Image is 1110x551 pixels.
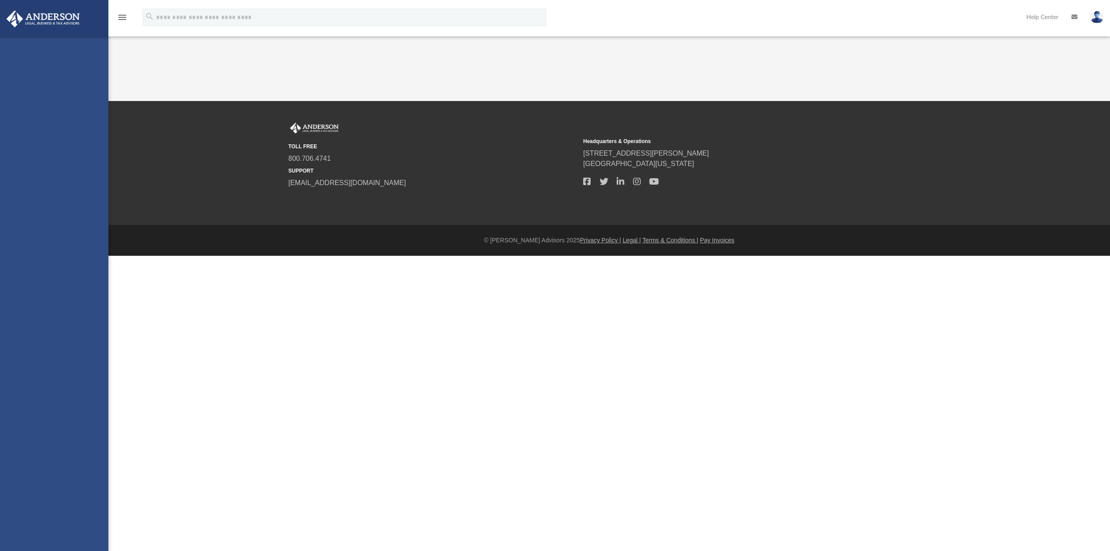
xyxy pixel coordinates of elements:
[580,237,621,244] a: Privacy Policy |
[117,16,127,23] a: menu
[583,160,694,167] a: [GEOGRAPHIC_DATA][US_STATE]
[643,237,699,244] a: Terms & Conditions |
[583,137,872,145] small: Headquarters & Operations
[288,155,331,162] a: 800.706.4741
[700,237,734,244] a: Pay Invoices
[288,179,406,186] a: [EMAIL_ADDRESS][DOMAIN_NAME]
[288,167,577,175] small: SUPPORT
[288,143,577,150] small: TOLL FREE
[583,150,709,157] a: [STREET_ADDRESS][PERSON_NAME]
[623,237,641,244] a: Legal |
[4,10,82,27] img: Anderson Advisors Platinum Portal
[1090,11,1103,23] img: User Pic
[288,123,340,134] img: Anderson Advisors Platinum Portal
[108,236,1110,245] div: © [PERSON_NAME] Advisors 2025
[145,12,154,21] i: search
[117,12,127,23] i: menu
